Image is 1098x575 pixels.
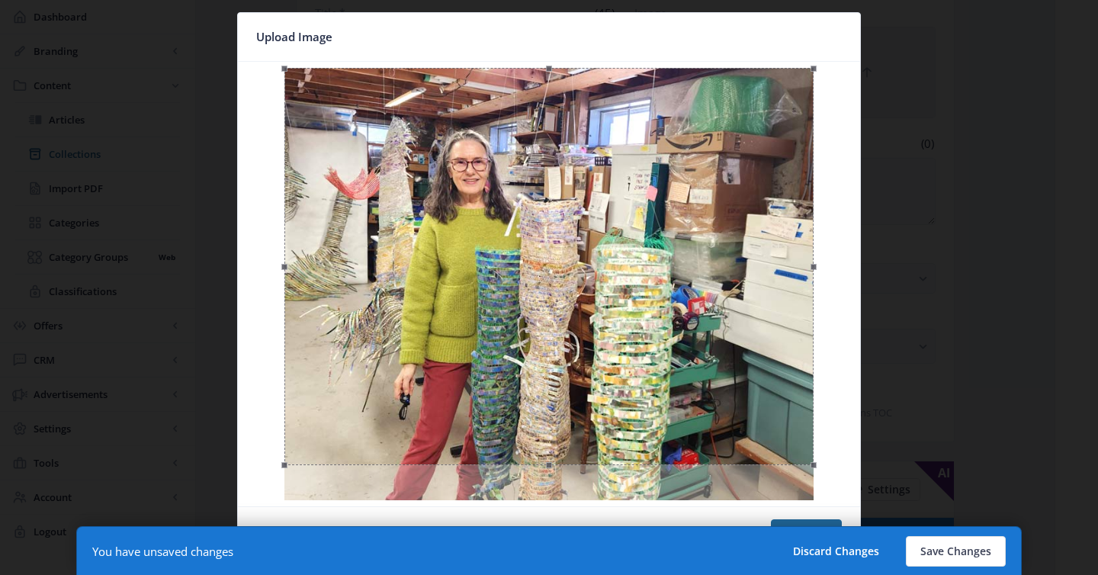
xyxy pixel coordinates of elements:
[771,519,842,550] button: Confirm
[92,544,233,559] div: You have unsaved changes
[256,519,319,550] button: Cancel
[256,25,332,49] span: Upload Image
[906,536,1006,567] button: Save Changes
[779,536,894,567] button: Discard Changes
